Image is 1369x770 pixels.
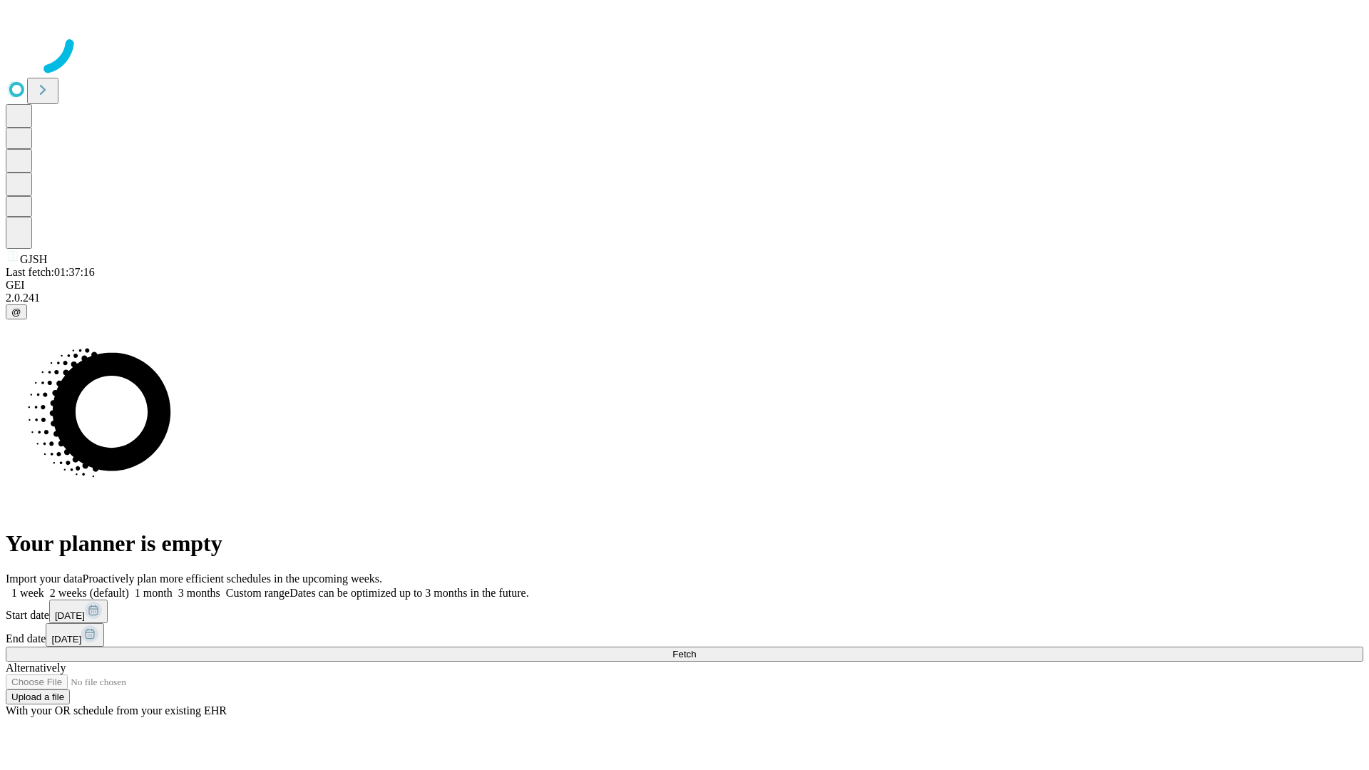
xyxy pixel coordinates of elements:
[226,587,289,599] span: Custom range
[50,587,129,599] span: 2 weeks (default)
[51,634,81,645] span: [DATE]
[6,292,1363,304] div: 2.0.241
[49,600,108,623] button: [DATE]
[11,587,44,599] span: 1 week
[289,587,528,599] span: Dates can be optimized up to 3 months in the future.
[20,253,47,265] span: GJSH
[6,530,1363,557] h1: Your planner is empty
[6,623,1363,647] div: End date
[135,587,173,599] span: 1 month
[46,623,104,647] button: [DATE]
[178,587,220,599] span: 3 months
[55,610,85,621] span: [DATE]
[6,304,27,319] button: @
[6,704,227,717] span: With your OR schedule from your existing EHR
[6,689,70,704] button: Upload a file
[6,647,1363,662] button: Fetch
[672,649,696,659] span: Fetch
[6,266,95,278] span: Last fetch: 01:37:16
[6,600,1363,623] div: Start date
[83,573,382,585] span: Proactively plan more efficient schedules in the upcoming weeks.
[6,573,83,585] span: Import your data
[6,662,66,674] span: Alternatively
[11,307,21,317] span: @
[6,279,1363,292] div: GEI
